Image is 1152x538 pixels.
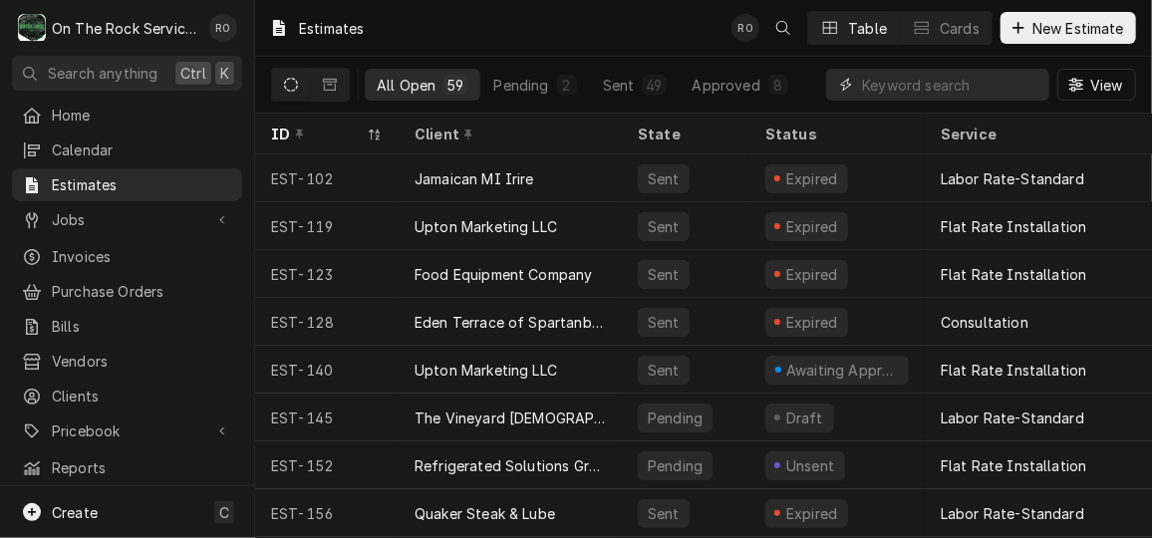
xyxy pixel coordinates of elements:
span: Search anything [48,63,157,84]
div: Sent [603,75,635,96]
div: Quaker Steak & Lube [415,503,555,524]
a: Vendors [12,345,242,378]
div: Upton Marketing LLC [415,216,557,237]
div: Labor Rate-Standard [941,407,1084,428]
span: Pricebook [52,420,202,441]
span: Estimates [52,174,232,195]
input: Keyword search [862,69,1039,101]
a: Calendar [12,134,242,166]
span: Reports [52,457,232,478]
span: Invoices [52,246,232,267]
div: Flat Rate Installation [941,216,1087,237]
div: Eden Terrace of Spartanburg [415,312,606,333]
div: On The Rock Services [52,18,198,39]
div: Jamaican MI Irire [415,168,534,189]
div: Upton Marketing LLC [415,360,557,381]
span: View [1086,75,1127,96]
div: Sent [646,216,682,237]
div: Sent [646,168,682,189]
div: Client [415,124,602,144]
span: Ctrl [180,63,206,84]
div: Table [848,18,887,39]
a: Estimates [12,168,242,201]
div: Flat Rate Installation [941,455,1087,476]
div: ID [271,124,363,144]
div: EST-119 [255,202,399,250]
div: Refrigerated Solutions Group (RSG) [415,455,606,476]
button: Open search [767,12,799,44]
div: EST-145 [255,394,399,441]
div: EST-152 [255,441,399,489]
div: Sent [646,264,682,285]
span: Home [52,105,232,126]
a: Home [12,99,242,132]
span: Clients [52,386,232,406]
a: Bills [12,310,242,343]
div: EST-123 [255,250,399,298]
span: New Estimate [1028,18,1128,39]
button: Search anythingCtrlK [12,56,242,91]
div: 59 [447,75,463,96]
div: EST-102 [255,154,399,202]
div: 49 [646,75,662,96]
div: EST-156 [255,489,399,537]
div: Pending [646,407,705,428]
div: Expired [783,168,840,189]
div: Cards [940,18,980,39]
div: State [638,124,733,144]
div: Sent [646,312,682,333]
span: C [219,502,229,523]
div: Pending [494,75,549,96]
div: Sent [646,503,682,524]
div: 8 [772,75,784,96]
div: Status [765,124,905,144]
div: O [18,14,46,42]
div: RO [209,14,237,42]
div: Flat Rate Installation [941,264,1087,285]
div: Sent [646,360,682,381]
span: K [220,63,229,84]
span: Vendors [52,351,232,372]
div: Approved [693,75,760,96]
span: Purchase Orders [52,281,232,302]
div: Flat Rate Installation [941,360,1087,381]
span: Bills [52,316,232,337]
div: The Vineyard [DEMOGRAPHIC_DATA] [415,407,606,428]
div: All Open [377,75,435,96]
div: Labor Rate-Standard [941,168,1084,189]
a: Reports [12,451,242,484]
div: Expired [783,264,840,285]
span: Calendar [52,139,232,160]
div: Expired [783,312,840,333]
span: Jobs [52,209,202,230]
div: Labor Rate-Standard [941,503,1084,524]
div: Food Equipment Company [415,264,593,285]
div: Draft [783,407,826,428]
button: View [1057,69,1136,101]
div: Service [941,124,1128,144]
div: Awaiting Approval [784,360,901,381]
a: Purchase Orders [12,275,242,308]
div: Expired [783,216,840,237]
a: Go to Pricebook [12,414,242,447]
div: Rich Ortega's Avatar [731,14,759,42]
div: Unsent [783,455,837,476]
div: Pending [646,455,705,476]
div: 2 [561,75,573,96]
a: Invoices [12,240,242,273]
div: Consultation [941,312,1028,333]
div: EST-128 [255,298,399,346]
button: New Estimate [1001,12,1136,44]
div: On The Rock Services's Avatar [18,14,46,42]
a: Go to Jobs [12,203,242,236]
span: Create [52,504,98,521]
a: Clients [12,380,242,412]
div: Rich Ortega's Avatar [209,14,237,42]
div: EST-140 [255,346,399,394]
div: RO [731,14,759,42]
div: Expired [783,503,840,524]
